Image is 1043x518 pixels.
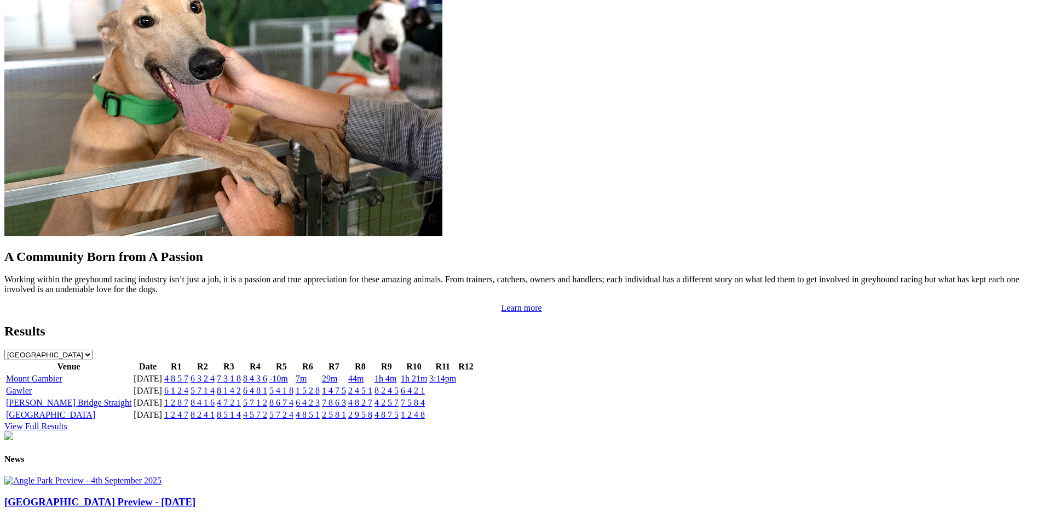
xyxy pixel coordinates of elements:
td: [DATE] [133,397,163,408]
a: 4 5 7 2 [243,410,267,419]
a: 4 8 5 7 [164,374,188,383]
th: R10 [400,361,428,372]
a: Gawler [6,386,32,395]
a: View Full Results [4,422,67,431]
a: 7m [296,374,307,383]
h2: Results [4,324,1039,339]
a: 4 8 7 5 [374,410,399,419]
td: [DATE] [133,385,163,396]
a: 7 8 6 3 [322,398,346,407]
a: 1 2 8 7 [164,398,188,407]
a: 8 2 4 5 [374,386,399,395]
a: 1 2 4 8 [401,410,425,419]
th: Venue [5,361,132,372]
a: 8 1 4 2 [217,386,241,395]
a: 2 9 5 8 [348,410,372,419]
a: [PERSON_NAME] Bridge Straight [6,398,131,407]
th: R2 [190,361,215,372]
a: Mount Gambier [6,374,62,383]
a: 6 4 8 1 [243,386,267,395]
a: 2 4 5 1 [348,386,372,395]
a: -10m [269,374,288,383]
a: 8 5 1 4 [217,410,241,419]
a: 4 8 5 1 [296,410,320,419]
a: [GEOGRAPHIC_DATA] Preview - [DATE] [4,496,195,508]
a: 4 2 5 7 [374,398,399,407]
a: 29m [322,374,337,383]
a: 8 6 7 4 [269,398,293,407]
a: 6 1 2 4 [164,386,188,395]
a: 6 3 2 4 [191,374,215,383]
a: 7 3 1 8 [217,374,241,383]
h4: News [4,454,1039,464]
th: R11 [429,361,457,372]
img: chasers_homepage.jpg [4,431,13,440]
a: 1h 4m [374,374,396,383]
td: [DATE] [133,409,163,420]
p: Working within the greyhound racing industry isn’t just a job, it is a passion and true appreciat... [4,275,1039,294]
th: R12 [458,361,474,372]
h2: A Community Born from A Passion [4,249,1039,264]
a: 1h 21m [401,374,427,383]
th: R9 [374,361,399,372]
a: 5 4 1 8 [269,386,293,395]
a: [GEOGRAPHIC_DATA] [6,410,95,419]
th: R6 [295,361,320,372]
a: 44m [348,374,364,383]
a: 6 4 2 1 [401,386,425,395]
th: R4 [243,361,268,372]
th: Date [133,361,163,372]
a: 4 7 2 1 [217,398,241,407]
a: 1 4 7 5 [322,386,346,395]
a: 2 5 8 1 [322,410,346,419]
th: R5 [269,361,294,372]
a: 5 7 1 2 [243,398,267,407]
th: R3 [216,361,241,372]
a: 8 4 3 6 [243,374,267,383]
a: 3:14pm [429,374,456,383]
a: 4 8 2 7 [348,398,372,407]
a: 5 7 1 4 [191,386,215,395]
a: 7 5 8 4 [401,398,425,407]
a: 8 2 4 1 [191,410,215,419]
a: Learn more [501,303,541,312]
a: 1 2 4 7 [164,410,188,419]
a: 8 4 1 6 [191,398,215,407]
td: [DATE] [133,373,163,384]
a: 5 7 2 4 [269,410,293,419]
img: Angle Park Preview - 4th September 2025 [4,476,162,486]
a: 1 5 2 8 [296,386,320,395]
th: R7 [321,361,347,372]
a: 6 4 2 3 [296,398,320,407]
th: R8 [348,361,373,372]
th: R1 [164,361,189,372]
